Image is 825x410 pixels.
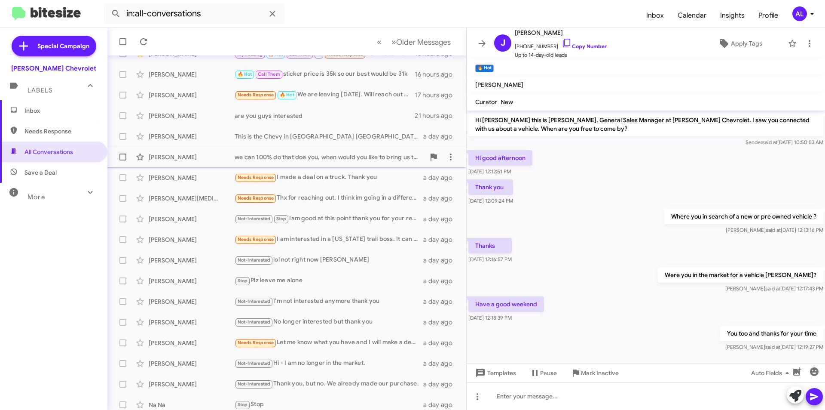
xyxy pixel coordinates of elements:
[725,285,823,292] span: [PERSON_NAME] [DATE] 12:17:43 PM
[540,365,557,381] span: Pause
[372,33,456,51] nav: Page navigation example
[24,127,98,136] span: Needs Response
[423,132,459,141] div: a day ago
[765,285,780,292] span: said at
[415,91,459,99] div: 17 hours ago
[396,37,451,47] span: Older Messages
[792,6,807,21] div: AL
[149,277,235,285] div: [PERSON_NAME]
[238,299,271,304] span: Not-Interested
[468,197,513,204] span: [DATE] 12:09:24 PM
[12,36,96,56] a: Special Campaign
[149,318,235,327] div: [PERSON_NAME]
[746,139,823,145] span: Sender [DATE] 10:50:53 AM
[149,111,235,120] div: [PERSON_NAME]
[235,234,423,244] div: I am interested in a [US_STATE] trail boss. It can be a 24-26. Not sure if I want to lease or buy...
[658,267,823,283] p: Were you in the market for a vehicle [PERSON_NAME]?
[639,3,671,28] a: Inbox
[280,92,294,98] span: 🔥 Hot
[423,380,459,388] div: a day ago
[24,148,73,156] span: All Conversations
[752,3,785,28] a: Profile
[766,227,781,233] span: said at
[149,401,235,409] div: Na Na
[423,235,459,244] div: a day ago
[474,365,516,381] span: Templates
[27,86,52,94] span: Labels
[238,361,271,366] span: Not-Interested
[235,214,423,224] div: Iam good at this point thank you for your reply
[235,317,423,327] div: No longer interested but thank you
[238,257,271,263] span: Not-Interested
[104,3,284,24] input: Search
[372,33,387,51] button: Previous
[664,209,823,224] p: Where you in search of a new or pre owned vehicle ?
[468,314,512,321] span: [DATE] 12:18:39 PM
[765,344,780,350] span: said at
[423,297,459,306] div: a day ago
[467,365,523,381] button: Templates
[149,215,235,223] div: [PERSON_NAME]
[377,37,382,47] span: «
[423,401,459,409] div: a day ago
[475,81,523,89] span: [PERSON_NAME]
[671,3,713,28] span: Calendar
[238,237,274,242] span: Needs Response
[235,90,415,100] div: We are leaving [DATE]. Will reach out when we return.
[751,365,792,381] span: Auto Fields
[423,173,459,182] div: a day ago
[726,227,823,233] span: [PERSON_NAME] [DATE] 12:13:16 PM
[235,296,423,306] div: I'm not interested anymore thank you
[238,71,252,77] span: 🔥 Hot
[238,175,274,180] span: Needs Response
[581,365,619,381] span: Mark Inactive
[468,150,532,166] p: Hi good afternoon
[501,98,513,106] span: New
[27,193,45,201] span: More
[238,92,274,98] span: Needs Response
[238,319,271,325] span: Not-Interested
[423,359,459,368] div: a day ago
[235,69,415,79] div: sticker price is 35k so our best would be 31k
[725,344,823,350] span: [PERSON_NAME] [DATE] 12:19:27 PM
[238,402,248,407] span: Stop
[235,193,423,203] div: Thx for reaching out. I think im going in a different direction. I test drove the ZR2, and it fel...
[149,359,235,368] div: [PERSON_NAME]
[468,238,512,253] p: Thanks
[235,153,425,161] div: we can 100% do that doe you, when would you like to bring us that vehicle and check out our curre...
[475,65,494,72] small: 🔥 Hot
[468,256,512,262] span: [DATE] 12:16:57 PM
[468,179,513,195] p: Thank you
[235,255,423,265] div: lol not right now [PERSON_NAME]
[391,37,396,47] span: »
[386,33,456,51] button: Next
[515,28,607,38] span: [PERSON_NAME]
[468,296,544,312] p: Have a good weekend
[235,276,423,286] div: Plz leave me alone
[149,256,235,265] div: [PERSON_NAME]
[24,106,98,115] span: Inbox
[235,358,423,368] div: Hi - I am no longer in the market.
[762,139,777,145] span: said at
[238,216,271,222] span: Not-Interested
[235,400,423,410] div: Stop
[423,256,459,265] div: a day ago
[149,297,235,306] div: [PERSON_NAME]
[423,194,459,203] div: a day ago
[720,326,823,341] p: You too and thanks for your time
[238,195,274,201] span: Needs Response
[235,132,423,141] div: This is the Chevy in [GEOGRAPHIC_DATA] [GEOGRAPHIC_DATA] [PERSON_NAME] Chevrolet
[515,38,607,51] span: [PHONE_NUMBER]
[235,338,423,348] div: Let me know what you have and I will make a deal over the phone
[468,112,823,136] p: Hi [PERSON_NAME] this is [PERSON_NAME], General Sales Manager at [PERSON_NAME] Chevrolet. I saw y...
[37,42,89,50] span: Special Campaign
[235,111,415,120] div: are you guys interested
[24,168,57,177] span: Save a Deal
[238,381,271,387] span: Not-Interested
[149,173,235,182] div: [PERSON_NAME]
[149,194,235,203] div: [PERSON_NAME][MEDICAL_DATA]
[149,235,235,244] div: [PERSON_NAME]
[475,98,497,106] span: Curator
